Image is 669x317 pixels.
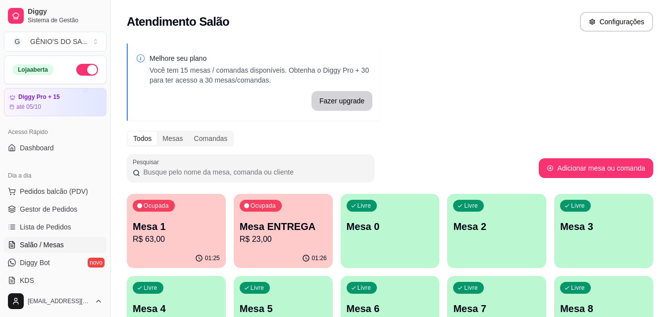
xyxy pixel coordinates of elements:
p: 01:25 [205,254,220,262]
p: Melhore seu plano [150,53,372,63]
button: Fazer upgrade [311,91,372,111]
button: Configurações [580,12,653,32]
p: Livre [571,202,585,210]
a: Salão / Mesas [4,237,106,253]
span: KDS [20,275,34,285]
p: Mesa 2 [453,220,540,233]
button: OcupadaMesa 1R$ 63,0001:25 [127,194,226,268]
p: Livre [464,284,478,292]
p: R$ 63,00 [133,233,220,245]
h2: Atendimento Salão [127,14,229,30]
p: Mesa 7 [453,302,540,316]
p: Você tem 15 mesas / comandas disponíveis. Obtenha o Diggy Pro + 30 para ter acesso a 30 mesas/com... [150,65,372,85]
div: Comandas [189,132,233,145]
span: Pedidos balcão (PDV) [20,186,88,196]
div: Acesso Rápido [4,124,106,140]
button: Pedidos balcão (PDV) [4,183,106,199]
button: [EMAIL_ADDRESS][DOMAIN_NAME] [4,289,106,313]
button: Select a team [4,32,106,51]
p: Livre [144,284,157,292]
p: Mesa 8 [560,302,647,316]
p: Livre [358,284,371,292]
span: Salão / Mesas [20,240,64,250]
a: KDS [4,272,106,288]
button: LivreMesa 2 [447,194,546,268]
button: LivreMesa 3 [554,194,653,268]
div: Todos [128,132,157,145]
a: Gestor de Pedidos [4,201,106,217]
p: Mesa 0 [347,220,434,233]
p: Livre [358,202,371,210]
p: Ocupada [144,202,169,210]
span: G [12,37,22,46]
p: Livre [464,202,478,210]
span: Gestor de Pedidos [20,204,77,214]
p: Livre [571,284,585,292]
p: Mesa 1 [133,220,220,233]
div: Loja aberta [12,64,53,75]
span: Dashboard [20,143,54,153]
a: Lista de Pedidos [4,219,106,235]
a: Diggy Botnovo [4,255,106,271]
button: OcupadaMesa ENTREGAR$ 23,0001:26 [234,194,333,268]
div: GÊNIO'S DO SA ... [30,37,88,46]
span: Diggy [28,7,103,16]
input: Pesquisar [140,167,368,177]
button: Alterar Status [76,64,98,76]
p: R$ 23,00 [240,233,327,245]
article: Diggy Pro + 15 [18,93,60,101]
p: Mesa ENTREGA [240,220,327,233]
span: Diggy Bot [20,258,50,268]
p: Livre [251,284,264,292]
a: DiggySistema de Gestão [4,4,106,28]
p: Mesa 3 [560,220,647,233]
button: LivreMesa 0 [341,194,440,268]
div: Dia a dia [4,168,106,183]
p: 01:26 [312,254,327,262]
a: Diggy Pro + 15até 05/10 [4,88,106,116]
span: Lista de Pedidos [20,222,71,232]
a: Dashboard [4,140,106,156]
span: Sistema de Gestão [28,16,103,24]
article: até 05/10 [16,103,41,111]
span: [EMAIL_ADDRESS][DOMAIN_NAME] [28,297,91,305]
p: Mesa 6 [347,302,434,316]
p: Mesa 4 [133,302,220,316]
button: Adicionar mesa ou comanda [539,158,653,178]
div: Mesas [157,132,188,145]
p: Mesa 5 [240,302,327,316]
label: Pesquisar [133,158,162,166]
p: Ocupada [251,202,276,210]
